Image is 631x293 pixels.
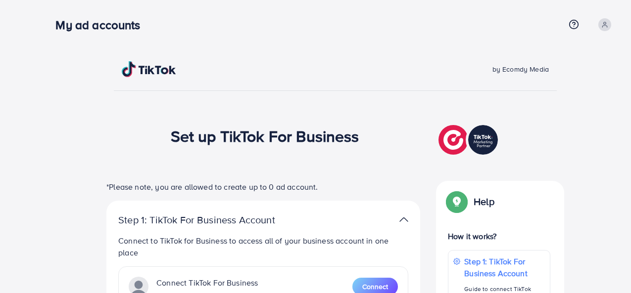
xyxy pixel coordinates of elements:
[118,214,306,226] p: Step 1: TikTok For Business Account
[448,230,550,242] p: How it works?
[438,123,500,157] img: TikTok partner
[106,181,420,193] p: *Please note, you are allowed to create up to 0 ad account.
[492,64,549,74] span: by Ecomdy Media
[122,61,176,77] img: TikTok
[448,193,466,210] img: Popup guide
[474,196,494,208] p: Help
[171,126,359,145] h1: Set up TikTok For Business
[55,18,148,32] h3: My ad accounts
[464,255,545,279] p: Step 1: TikTok For Business Account
[399,212,408,227] img: TikTok partner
